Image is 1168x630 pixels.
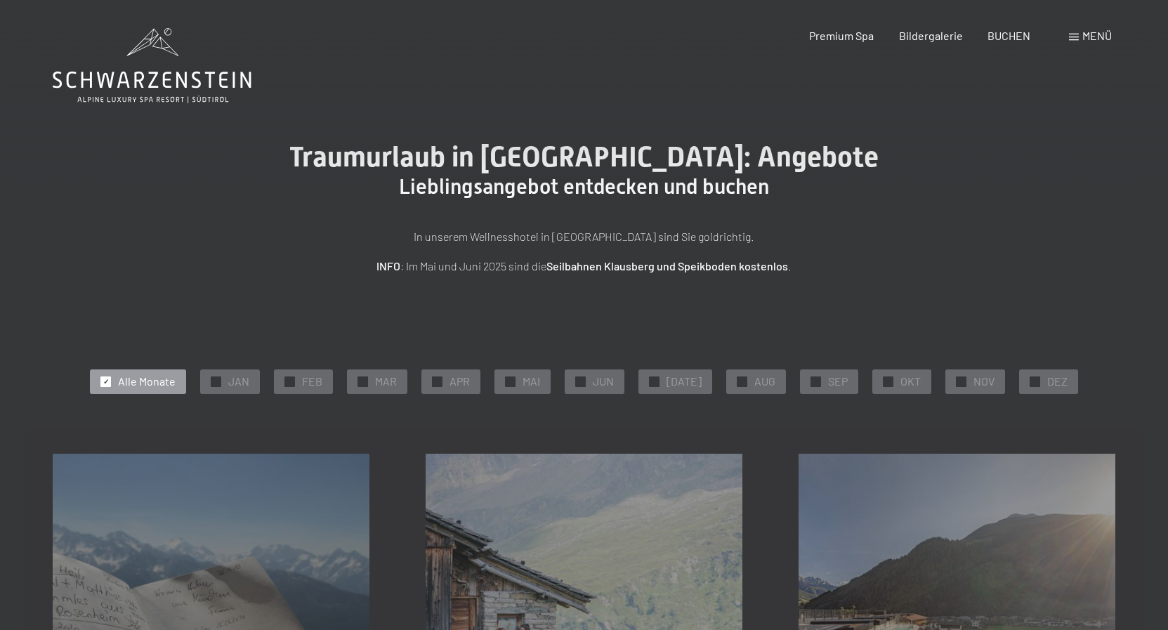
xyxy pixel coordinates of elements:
[375,374,397,389] span: MAR
[813,376,819,386] span: ✓
[508,376,513,386] span: ✓
[450,374,470,389] span: APR
[523,374,540,389] span: MAI
[667,374,702,389] span: [DATE]
[118,374,176,389] span: Alle Monate
[103,376,109,386] span: ✓
[754,374,775,389] span: AUG
[399,174,769,199] span: Lieblingsangebot entdecken und buchen
[652,376,657,386] span: ✓
[900,374,921,389] span: OKT
[233,228,936,246] p: In unserem Wellnesshotel in [GEOGRAPHIC_DATA] sind Sie goldrichtig.
[289,140,879,173] span: Traumurlaub in [GEOGRAPHIC_DATA]: Angebote
[233,257,936,275] p: : Im Mai und Juni 2025 sind die .
[302,374,322,389] span: FEB
[228,374,249,389] span: JAN
[1082,29,1112,42] span: Menü
[287,376,293,386] span: ✓
[1047,374,1068,389] span: DEZ
[578,376,584,386] span: ✓
[593,374,614,389] span: JUN
[987,29,1030,42] a: BUCHEN
[376,259,400,273] strong: INFO
[809,29,874,42] a: Premium Spa
[886,376,891,386] span: ✓
[214,376,219,386] span: ✓
[899,29,963,42] a: Bildergalerie
[546,259,788,273] strong: Seilbahnen Klausberg und Speikboden kostenlos
[360,376,366,386] span: ✓
[740,376,745,386] span: ✓
[435,376,440,386] span: ✓
[959,376,964,386] span: ✓
[1032,376,1038,386] span: ✓
[973,374,995,389] span: NOV
[828,374,848,389] span: SEP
